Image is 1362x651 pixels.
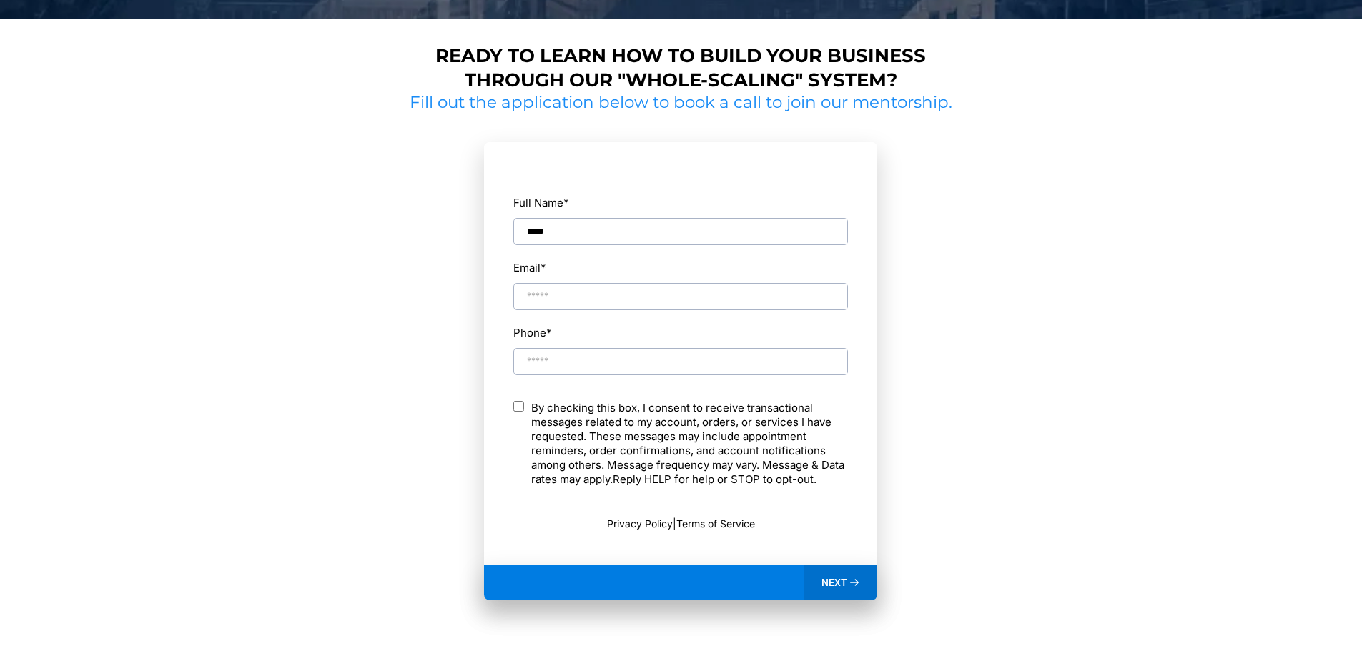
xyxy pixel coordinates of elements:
a: Terms of Service [676,517,755,530]
label: Full Name [513,193,848,212]
label: Email [513,258,546,277]
span: NEXT [821,576,847,589]
label: Phone [513,323,848,342]
h2: Fill out the application below to book a call to join our mentorship. [405,92,958,114]
strong: Ready to learn how to build your business through our "whole-scaling" system? [435,44,926,91]
p: By checking this box, I consent to receive transactional messages related to my account, orders, ... [531,401,848,487]
p: | [513,516,848,531]
a: Privacy Policy [607,517,673,530]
